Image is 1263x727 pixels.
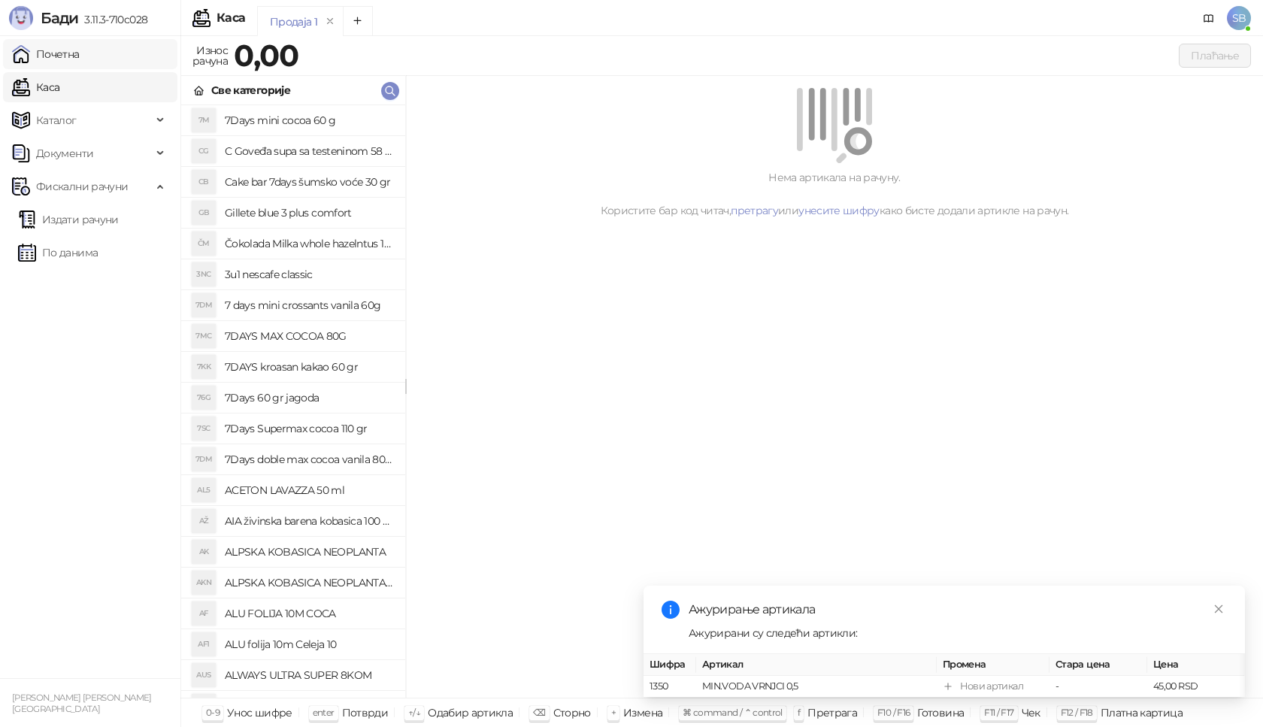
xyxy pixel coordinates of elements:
[12,72,59,102] a: Каса
[408,707,420,718] span: ↑/↓
[12,39,80,69] a: Почетна
[192,694,216,718] div: AUU
[225,262,393,286] h4: 3u1 nescafe classic
[428,703,513,722] div: Одабир артикла
[192,232,216,256] div: ČM
[192,293,216,317] div: 7DM
[1101,703,1183,722] div: Платна картица
[1210,601,1227,617] a: Close
[798,707,800,718] span: f
[192,324,216,348] div: 7MC
[225,540,393,564] h4: ALPSKA KOBASICA NEOPLANTA
[683,707,783,718] span: ⌘ command / ⌃ control
[696,676,937,698] td: MIN.VODA VRNJCI 0,5
[192,601,216,626] div: AF
[1227,6,1251,30] span: SB
[192,663,216,687] div: AUS
[225,232,393,256] h4: Čokolada Milka whole hazelntus 100 gr
[192,478,216,502] div: AL5
[225,170,393,194] h4: Cake bar 7days šumsko voće 30 gr
[689,625,1227,641] div: Ажурирани су следећи артикли:
[227,703,292,722] div: Унос шифре
[731,204,778,217] a: претрагу
[192,201,216,225] div: GB
[225,601,393,626] h4: ALU FOLIJA 10M COCA
[225,632,393,656] h4: ALU folija 10m Celeja 10
[225,355,393,379] h4: 7DAYS kroasan kakao 60 gr
[189,41,231,71] div: Износ рачуна
[1197,6,1221,30] a: Документација
[342,703,389,722] div: Потврди
[217,12,245,24] div: Каса
[270,14,317,30] div: Продаја 1
[36,138,93,168] span: Документи
[225,447,393,471] h4: 7Days doble max cocoa vanila 80 gr
[192,417,216,441] div: 7SC
[313,707,335,718] span: enter
[225,509,393,533] h4: AIA živinska barena kobasica 100 gr
[192,386,216,410] div: 76G
[343,6,373,36] button: Add tab
[1061,707,1093,718] span: F12 / F18
[917,703,964,722] div: Готовина
[225,571,393,595] h4: ALPSKA KOBASICA NEOPLANTA 1kg
[1179,44,1251,68] button: Плаћање
[225,324,393,348] h4: 7DAYS MAX COCOA 80G
[234,37,298,74] strong: 0,00
[1147,654,1245,676] th: Цена
[225,293,393,317] h4: 7 days mini crossants vanila 60g
[12,692,152,714] small: [PERSON_NAME] [PERSON_NAME] [GEOGRAPHIC_DATA]
[41,9,78,27] span: Бади
[623,703,662,722] div: Измена
[211,82,290,98] div: Све категорије
[181,105,405,698] div: grid
[192,632,216,656] div: AF1
[320,15,340,28] button: remove
[1049,654,1147,676] th: Стара цена
[225,417,393,441] h4: 7Days Supermax cocoa 110 gr
[553,703,591,722] div: Сторно
[192,447,216,471] div: 7DM
[1147,676,1245,698] td: 45,00 RSD
[225,139,393,163] h4: C Goveđa supa sa testeninom 58 grama
[18,238,98,268] a: По данима
[192,170,216,194] div: CB
[206,707,220,718] span: 0-9
[192,540,216,564] div: AK
[644,654,696,676] th: Шифра
[9,6,33,30] img: Logo
[192,262,216,286] div: 3NC
[960,679,1023,694] div: Нови артикал
[807,703,857,722] div: Претрага
[533,707,545,718] span: ⌫
[78,13,147,26] span: 3.11.3-710c028
[192,571,216,595] div: AKN
[192,355,216,379] div: 7KK
[225,386,393,410] h4: 7Days 60 gr jagoda
[192,108,216,132] div: 7M
[937,654,1049,676] th: Промена
[225,478,393,502] h4: ACETON LAVAZZA 50 ml
[877,707,910,718] span: F10 / F16
[1049,676,1147,698] td: -
[192,509,216,533] div: AŽ
[225,663,393,687] h4: ALWAYS ULTRA SUPER 8KOM
[424,169,1245,219] div: Нема артикала на рачуну. Користите бар код читач, или како бисте додали артикле на рачун.
[225,201,393,225] h4: Gillete blue 3 plus comfort
[225,108,393,132] h4: 7Days mini cocoa 60 g
[36,171,128,201] span: Фискални рачуни
[1022,703,1040,722] div: Чек
[696,654,937,676] th: Артикал
[611,707,616,718] span: +
[36,105,77,135] span: Каталог
[662,601,680,619] span: info-circle
[192,139,216,163] div: CG
[984,707,1013,718] span: F11 / F17
[689,601,1227,619] div: Ажурирање артикала
[225,694,393,718] h4: ALWAYS ultra ulošci 16kom
[644,676,696,698] td: 1350
[1213,604,1224,614] span: close
[18,204,119,235] a: Издати рачуни
[798,204,880,217] a: унесите шифру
